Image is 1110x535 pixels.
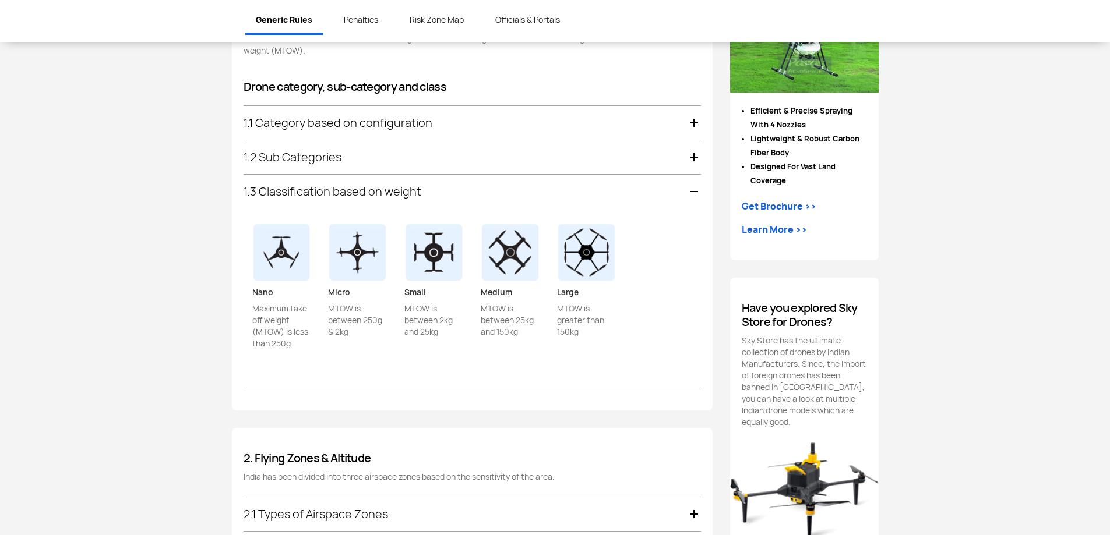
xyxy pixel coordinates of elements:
[750,132,867,160] li: Lightweight & Robust Carbon Fiber Body
[244,175,701,208] div: 1.3 Classification based on weight
[404,303,463,373] p: MTOW is between 2kg and 25kg
[557,223,616,282] img: Large
[244,471,701,483] p: India has been divided into three airspace zones based on the sensitivity of the area.
[750,160,867,188] li: Designed For Vast Land Coverage
[742,223,807,237] a: Learn More >>
[404,287,426,297] u: Small
[333,7,389,33] a: Penalties
[481,223,540,282] img: Medium
[252,303,311,373] p: Maximum take off weight (MTOW) is less than 250g
[742,335,867,428] p: Sky Store has the ultimate collection of drones by Indian Manufacturers. Since, the import of for...
[404,223,463,282] img: Small
[245,7,323,35] a: Generic Rules
[328,287,350,297] u: Micro
[252,223,311,282] img: Nano
[557,303,616,373] p: MTOW is greater than 150kg
[742,301,867,329] h4: Have you explored Sky Store for Drones?
[399,7,474,33] a: Risk Zone Map
[328,303,387,373] p: MTOW is between 250g & 2kg
[481,303,540,373] p: MTOW is between 25kg and 150kg
[750,104,867,132] li: Efficient & Precise Spraying With 4 Nozzles
[244,140,701,174] div: 1.2 Sub Categories
[252,287,273,297] u: Nano
[244,80,701,94] h4: Drone category, sub-category and class
[742,200,816,214] div: Get Brochure >>
[328,223,387,282] img: Micro
[244,33,701,56] p: Drones have been divided into different categories and sub-categories based on their configuratio...
[244,451,701,465] h4: 2. Flying Zones & Altitude
[557,287,579,297] u: Large
[244,106,701,140] div: 1.1 Category based on configuration
[244,497,701,531] div: 2.1 Types of Airspace Zones
[485,7,570,33] a: Officials & Portals
[481,287,512,297] u: Medium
